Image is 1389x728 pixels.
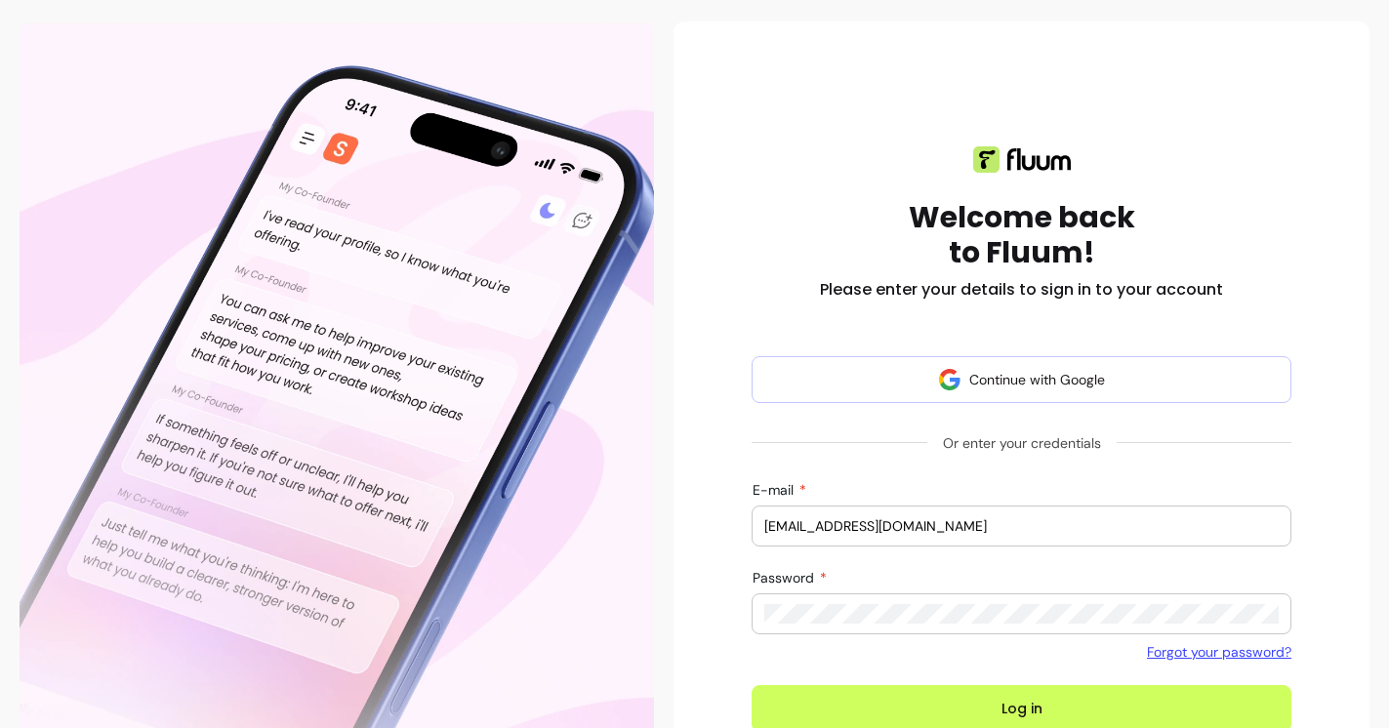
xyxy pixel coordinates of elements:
[909,200,1135,270] h1: Welcome back to Fluum!
[752,356,1291,403] button: Continue with Google
[753,481,797,499] span: E-mail
[938,368,961,391] img: avatar
[973,146,1071,173] img: Fluum logo
[764,604,1279,624] input: Password
[927,425,1117,461] span: Or enter your credentials
[764,516,1279,536] input: E-mail
[820,278,1223,302] h2: Please enter your details to sign in to your account
[753,569,818,586] span: Password
[1147,642,1291,662] a: Forgot your password?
